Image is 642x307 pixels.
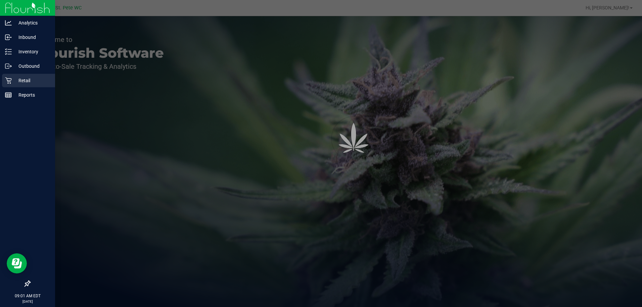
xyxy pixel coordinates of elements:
[5,92,12,98] inline-svg: Reports
[12,33,52,41] p: Inbound
[3,293,52,299] p: 09:01 AM EDT
[12,62,52,70] p: Outbound
[12,76,52,85] p: Retail
[12,19,52,27] p: Analytics
[5,77,12,84] inline-svg: Retail
[12,48,52,56] p: Inventory
[5,48,12,55] inline-svg: Inventory
[5,19,12,26] inline-svg: Analytics
[7,253,27,273] iframe: Resource center
[3,299,52,304] p: [DATE]
[12,91,52,99] p: Reports
[5,63,12,69] inline-svg: Outbound
[5,34,12,41] inline-svg: Inbound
